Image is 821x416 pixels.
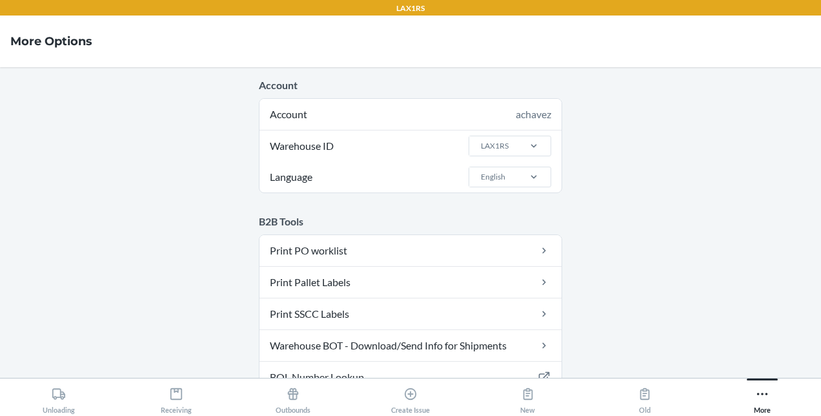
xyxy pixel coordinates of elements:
div: LAX1RS [481,140,509,152]
a: Warehouse BOT - Download/Send Info for Shipments [259,330,562,361]
button: Outbounds [234,379,352,414]
input: Warehouse IDLAX1RS [480,140,481,152]
div: Receiving [161,382,192,414]
button: More [704,379,821,414]
div: achavez [516,107,551,122]
input: LanguageEnglish [480,171,481,183]
a: BOL Number Lookup [259,362,562,393]
div: English [481,171,505,183]
p: LAX1RS [396,3,425,14]
a: Print SSCC Labels [259,298,562,329]
h4: More Options [10,33,92,50]
span: Warehouse ID [268,130,336,161]
div: Unloading [43,382,75,414]
div: Outbounds [276,382,310,414]
button: New [469,379,587,414]
div: More [754,382,771,414]
p: B2B Tools [259,214,562,229]
div: New [520,382,535,414]
button: Receiving [117,379,235,414]
a: Print Pallet Labels [259,267,562,298]
div: Old [638,382,652,414]
span: Language [268,161,314,192]
button: Create Issue [352,379,469,414]
div: Create Issue [391,382,430,414]
p: Account [259,78,562,93]
a: Print PO worklist [259,235,562,266]
button: Old [587,379,704,414]
div: Account [259,99,562,130]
